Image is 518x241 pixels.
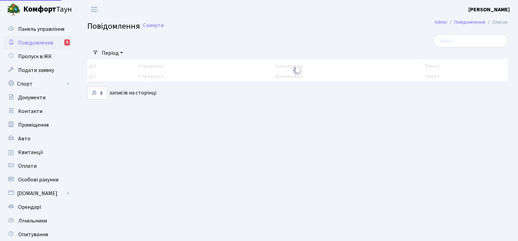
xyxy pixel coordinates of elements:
div: 5 [64,39,70,46]
nav: breadcrumb [424,15,518,29]
a: Спорт [3,77,72,91]
span: Повідомлення [18,39,53,47]
select: записів на сторінці [87,87,107,100]
a: [DOMAIN_NAME] [3,187,72,200]
a: Документи [3,91,72,104]
a: Панель управління [3,22,72,36]
a: Оплати [3,159,72,173]
span: Подати заявку [18,66,54,74]
span: Приміщення [18,121,49,129]
button: Переключити навігацію [86,4,103,15]
li: Список [485,18,508,26]
label: записів на сторінці [87,87,156,100]
a: [PERSON_NAME] [468,5,510,14]
span: Оплати [18,162,37,170]
a: Повідомлення [454,18,485,26]
span: Опитування [18,231,48,238]
span: Пропуск в ЖК [18,53,52,60]
a: Період [99,47,126,59]
span: Таун [23,4,72,15]
span: Документи [18,94,46,101]
b: [PERSON_NAME] [468,6,510,13]
a: Контакти [3,104,72,118]
input: Пошук... [433,34,508,47]
a: Admin [434,18,447,26]
a: Квитанції [3,145,72,159]
a: Особові рахунки [3,173,72,187]
span: Авто [18,135,30,142]
img: logo.png [7,3,21,16]
b: Комфорт [23,4,56,15]
span: Контакти [18,107,42,115]
span: Орендарі [18,203,41,211]
a: Авто [3,132,72,145]
a: Лічильники [3,214,72,228]
span: Квитанції [18,149,43,156]
a: Орендарі [3,200,72,214]
span: Повідомлення [87,20,140,32]
a: Повідомлення5 [3,36,72,50]
a: Подати заявку [3,63,72,77]
a: Скинути [143,22,164,29]
a: Пропуск в ЖК [3,50,72,63]
span: Панель управління [18,25,64,33]
a: Приміщення [3,118,72,132]
span: Особові рахунки [18,176,59,183]
img: Обробка... [292,65,303,76]
span: Лічильники [18,217,47,225]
